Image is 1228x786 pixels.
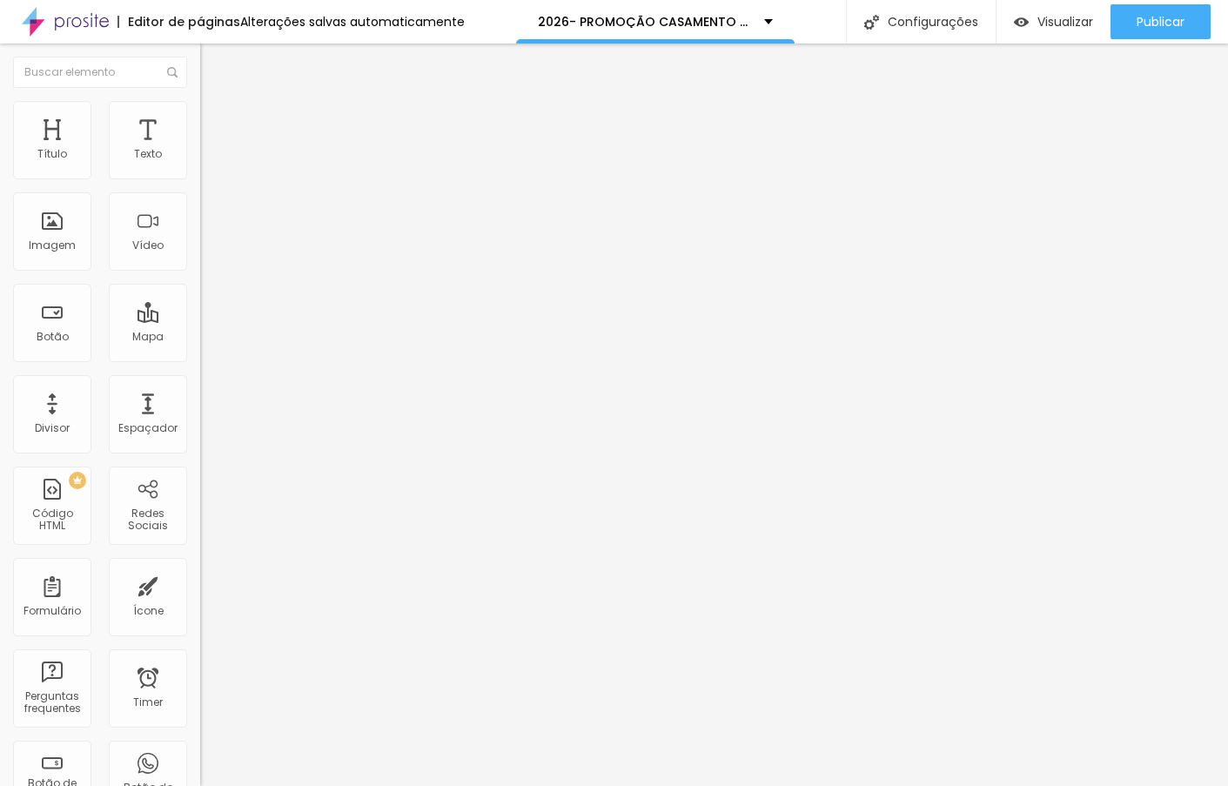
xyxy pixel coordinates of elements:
[17,507,86,533] div: Código HTML
[200,44,1228,786] iframe: Editor
[117,16,240,28] div: Editor de páginas
[864,15,879,30] img: Icone
[13,57,187,88] input: Buscar elemento
[29,239,76,252] div: Imagem
[37,331,69,343] div: Botão
[1137,15,1184,29] span: Publicar
[240,16,465,28] div: Alterações salvas automaticamente
[538,16,751,28] p: 2026- PROMOÇÃO CASAMENTO -PROMO
[134,148,162,160] div: Texto
[23,605,81,617] div: Formulário
[37,148,67,160] div: Título
[167,67,178,77] img: Icone
[132,239,164,252] div: Vídeo
[118,422,178,434] div: Espaçador
[1037,15,1093,29] span: Visualizar
[1111,4,1211,39] button: Publicar
[133,696,163,709] div: Timer
[35,422,70,434] div: Divisor
[17,690,86,715] div: Perguntas frequentes
[996,4,1111,39] button: Visualizar
[132,331,164,343] div: Mapa
[133,605,164,617] div: Ícone
[113,507,182,533] div: Redes Sociais
[1014,15,1029,30] img: view-1.svg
